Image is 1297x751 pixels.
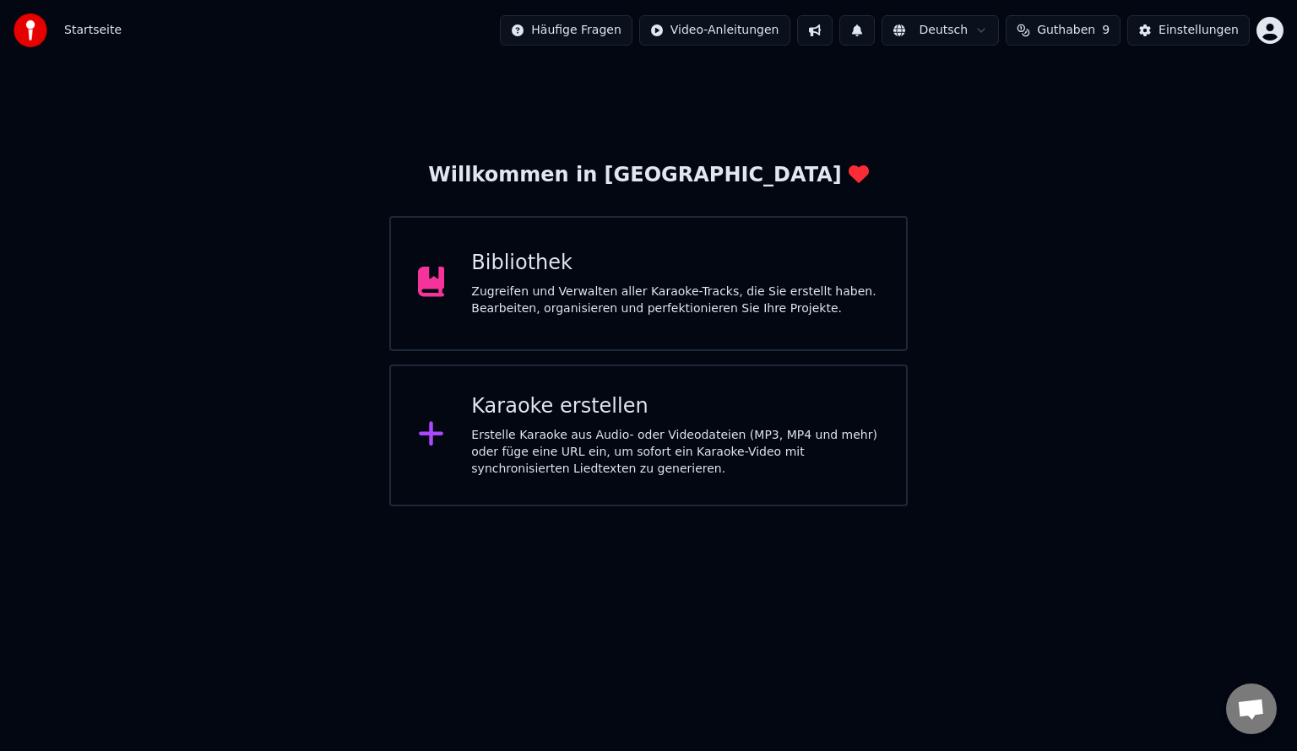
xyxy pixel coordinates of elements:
[471,284,879,317] div: Zugreifen und Verwalten aller Karaoke-Tracks, die Sie erstellt haben. Bearbeiten, organisieren un...
[639,15,790,46] button: Video-Anleitungen
[471,250,879,277] div: Bibliothek
[1226,683,1277,734] div: Chat öffnen
[14,14,47,47] img: youka
[64,22,122,39] nav: breadcrumb
[1159,22,1239,39] div: Einstellungen
[428,162,868,189] div: Willkommen in [GEOGRAPHIC_DATA]
[471,393,879,420] div: Karaoke erstellen
[1127,15,1250,46] button: Einstellungen
[1006,15,1121,46] button: Guthaben9
[1102,22,1110,39] span: 9
[500,15,632,46] button: Häufige Fragen
[1037,22,1095,39] span: Guthaben
[64,22,122,39] span: Startseite
[471,427,879,478] div: Erstelle Karaoke aus Audio- oder Videodateien (MP3, MP4 und mehr) oder füge eine URL ein, um sofo...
